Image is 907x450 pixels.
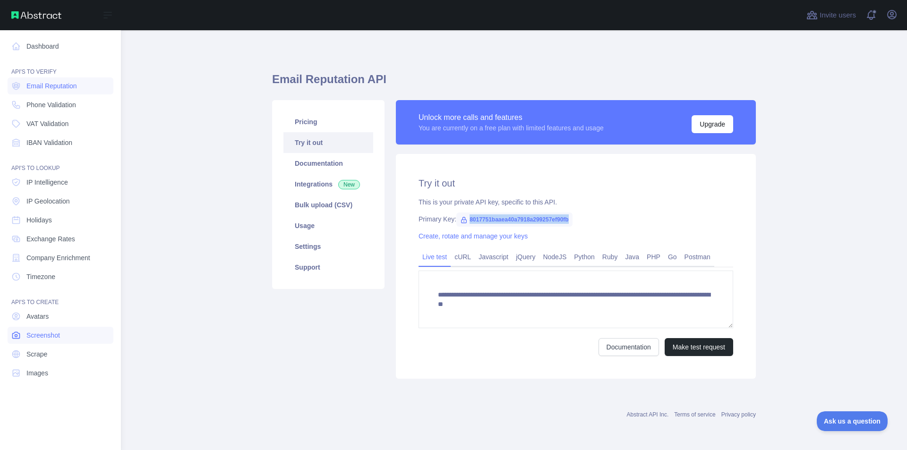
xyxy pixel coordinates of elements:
a: Screenshot [8,327,113,344]
div: API'S TO LOOKUP [8,153,113,172]
span: New [338,180,360,189]
a: NodeJS [539,249,570,264]
a: Timezone [8,268,113,285]
a: Go [664,249,681,264]
div: API'S TO VERIFY [8,57,113,76]
a: Usage [283,215,373,236]
span: Scrape [26,349,47,359]
a: Live test [419,249,451,264]
a: Documentation [283,153,373,174]
a: Create, rotate and manage your keys [419,232,528,240]
a: Scrape [8,346,113,363]
span: VAT Validation [26,119,68,128]
a: Support [283,257,373,278]
div: API'S TO CREATE [8,287,113,306]
span: Email Reputation [26,81,77,91]
a: Javascript [475,249,512,264]
a: Python [570,249,599,264]
a: Exchange Rates [8,230,113,247]
a: Avatars [8,308,113,325]
span: Holidays [26,215,52,225]
button: Invite users [804,8,858,23]
span: IP Intelligence [26,178,68,187]
a: IP Geolocation [8,193,113,210]
span: Images [26,368,48,378]
a: Holidays [8,212,113,229]
button: Make test request [665,338,733,356]
a: jQuery [512,249,539,264]
a: Dashboard [8,38,113,55]
a: Integrations New [283,174,373,195]
iframe: Toggle Customer Support [817,411,888,431]
h1: Email Reputation API [272,72,756,94]
div: You are currently on a free plan with limited features and usage [419,123,604,133]
a: PHP [643,249,664,264]
span: Exchange Rates [26,234,75,244]
div: Unlock more calls and features [419,112,604,123]
a: VAT Validation [8,115,113,132]
a: Pricing [283,111,373,132]
a: Settings [283,236,373,257]
a: Privacy policy [721,411,756,418]
a: IBAN Validation [8,134,113,151]
span: IP Geolocation [26,196,70,206]
a: Postman [681,249,714,264]
a: Java [622,249,643,264]
div: This is your private API key, specific to this API. [419,197,733,207]
a: Company Enrichment [8,249,113,266]
a: Documentation [599,338,659,356]
a: Abstract API Inc. [627,411,669,418]
div: Primary Key: [419,214,733,224]
span: Avatars [26,312,49,321]
span: Timezone [26,272,55,281]
a: IP Intelligence [8,174,113,191]
a: Try it out [283,132,373,153]
a: Email Reputation [8,77,113,94]
span: Invite users [820,10,856,21]
span: Screenshot [26,331,60,340]
span: IBAN Validation [26,138,72,147]
a: Images [8,365,113,382]
h2: Try it out [419,177,733,190]
a: Phone Validation [8,96,113,113]
a: Bulk upload (CSV) [283,195,373,215]
img: Abstract API [11,11,61,19]
span: 8017751baaea40a7918a299257ef90fb [456,212,573,227]
button: Upgrade [692,115,733,133]
span: Company Enrichment [26,253,90,263]
a: cURL [451,249,475,264]
span: Phone Validation [26,100,76,110]
a: Ruby [599,249,622,264]
a: Terms of service [674,411,715,418]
